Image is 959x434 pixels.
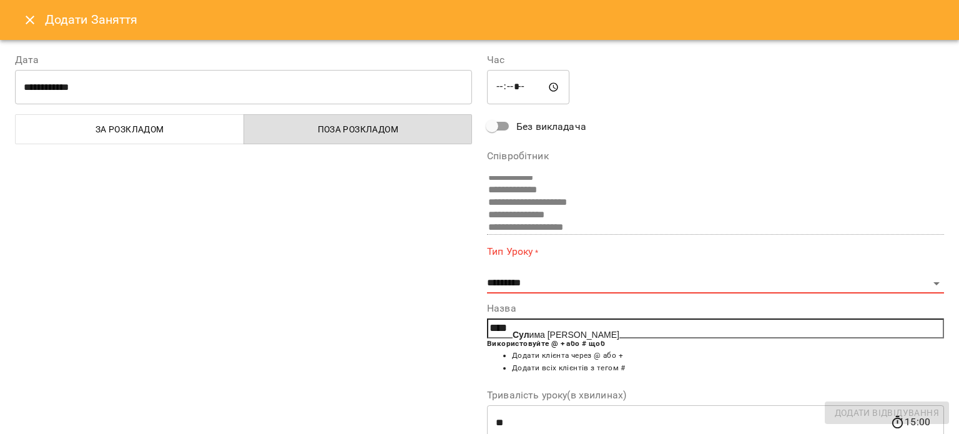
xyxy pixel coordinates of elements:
label: Дата [15,55,472,65]
button: Close [15,5,45,35]
b: Використовуйте @ + або # щоб [487,339,605,348]
button: Поза розкладом [243,114,473,144]
label: Назва [487,303,944,313]
button: За розкладом [15,114,244,144]
b: Сул [513,330,529,340]
label: Тип Уроку [487,245,944,259]
li: Додати всіх клієнтів з тегом # [512,362,944,375]
label: Тривалість уроку(в хвилинах) [487,390,944,400]
span: Поза розкладом [252,122,465,137]
label: Час [487,55,944,65]
span: Без викладача [516,119,586,134]
span: има [PERSON_NAME] [513,330,619,340]
li: Додати клієнта через @ або + [512,350,944,362]
span: За розкладом [23,122,237,137]
label: Співробітник [487,151,944,161]
h6: Додати Заняття [45,10,944,29]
